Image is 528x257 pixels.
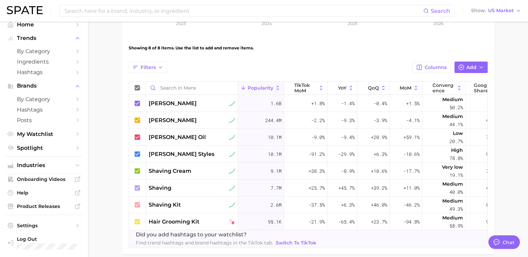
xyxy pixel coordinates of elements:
[129,39,488,57] div: Showing 8 of 8 items. Use the list to add and remove items.
[434,21,443,26] tspan: 2026
[229,151,235,157] img: sustained riser
[338,184,355,192] span: +45.7%
[406,116,420,124] span: -4.1%
[309,150,325,158] span: -91.2%
[455,62,488,73] button: Add
[449,188,463,196] span: 40.0%
[7,6,43,14] img: SPATE
[371,201,387,209] span: +46.0%
[261,21,272,26] tspan: 2024
[309,184,325,192] span: +25.7%
[449,222,463,230] span: 58.9%
[422,81,466,95] button: convergence
[229,134,235,140] img: sustained riser
[149,201,181,209] span: shaving kit
[5,143,83,153] a: Spotlight
[374,150,387,158] span: +6.3%
[284,81,328,95] button: TikTok MoM
[129,62,167,73] button: Filters
[5,188,83,198] a: Help
[149,133,206,141] span: [PERSON_NAME] oil
[338,85,346,91] span: YoY
[442,180,463,188] span: Medium
[368,85,379,91] span: QoQ
[5,56,83,67] a: Ingredients
[17,162,71,168] span: Industries
[17,223,71,229] span: Settings
[5,67,83,77] a: Hashtags
[442,95,463,103] span: Medium
[17,21,71,28] span: Home
[390,81,422,95] button: MoM
[403,184,420,192] span: +11.0%
[17,203,71,209] span: Product Releases
[311,133,325,141] span: -9.0%
[136,231,318,239] span: Did you add hashtags to your watchlist?
[149,116,197,124] span: [PERSON_NAME]
[471,9,486,13] span: Show
[238,81,284,95] button: Popularity
[449,171,463,179] span: 19.1%
[453,129,463,137] span: Low
[341,167,355,175] span: -8.9%
[5,220,83,231] a: Settings
[403,218,420,226] span: -94.8%
[5,94,83,104] a: by Category
[403,133,420,141] span: +59.1%
[425,65,447,70] span: Columns
[17,145,71,151] span: Spotlight
[486,184,500,192] span: 48.2%
[149,150,214,158] span: [PERSON_NAME] styles
[311,116,325,124] span: -2.2%
[17,83,71,89] span: Brands
[149,167,191,175] span: shaving cream
[64,5,423,17] input: Search here for a brand, industry, or ingredient
[5,234,83,252] a: Log out. Currently logged in with e-mail m-usarzewicz@aiibeauty.com.
[229,168,235,174] img: sustained riser
[357,81,390,95] button: QoQ
[449,120,463,128] span: 44.1%
[265,116,281,124] span: 244.4m
[248,85,273,91] span: Popularity
[5,19,83,30] a: Home
[276,240,316,246] span: Switch to TikTok
[271,99,281,108] span: 1.6b
[474,83,491,93] span: Google Share
[17,117,71,123] span: Posts
[149,218,199,226] span: hair grooming kit
[17,96,71,102] span: by Category
[442,163,463,171] span: Very low
[311,99,325,108] span: +1.8%
[271,201,281,209] span: 2.6m
[403,167,420,175] span: -17.7%
[309,201,325,209] span: -37.5%
[229,219,235,225] img: falling star
[5,129,83,139] a: My Watchlist
[371,184,387,192] span: +39.2%
[17,107,71,113] span: Hashtags
[486,167,500,175] span: 75.9%
[271,167,281,175] span: 9.1m
[5,46,83,56] a: by Category
[5,104,83,115] a: Hashtags
[5,115,83,125] a: Posts
[17,69,71,75] span: Hashtags
[268,133,281,141] span: 10.1m
[403,201,420,209] span: -46.2%
[229,117,235,123] img: sustained riser
[328,81,357,95] button: YoY
[17,190,71,196] span: Help
[294,83,317,93] span: TikTok MoM
[229,100,235,107] img: sustained riser
[338,150,355,158] span: -29.9%
[309,167,325,175] span: +38.3%
[5,160,83,170] button: Industries
[486,201,500,209] span: 89.0%
[400,85,411,91] span: MoM
[371,167,387,175] span: +10.6%
[5,201,83,211] a: Product Releases
[17,35,71,41] span: Trends
[466,81,502,95] button: Google Share
[141,65,156,70] span: Filters
[469,6,523,15] button: ShowUS Market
